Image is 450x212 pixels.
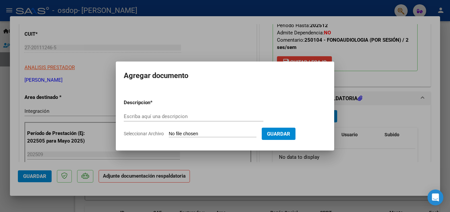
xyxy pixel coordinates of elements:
p: Descripcion [124,99,185,106]
h2: Agregar documento [124,69,326,82]
span: Guardar [267,131,290,137]
span: Seleccionar Archivo [124,131,164,136]
button: Guardar [262,128,295,140]
div: Open Intercom Messenger [427,190,443,205]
